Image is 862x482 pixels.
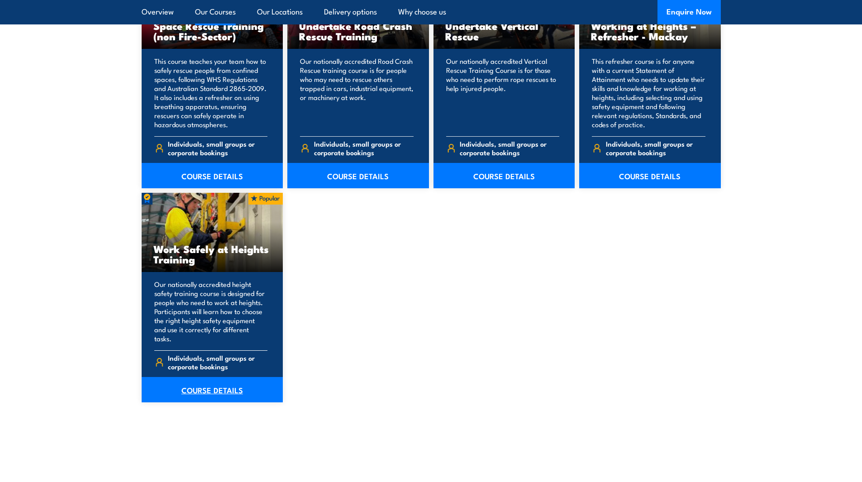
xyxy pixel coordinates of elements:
[460,139,559,157] span: Individuals, small groups or corporate bookings
[168,139,267,157] span: Individuals, small groups or corporate bookings
[433,163,575,188] a: COURSE DETAILS
[154,280,268,343] p: Our nationally accredited height safety training course is designed for people who need to work a...
[299,20,417,41] h3: Undertake Road Crash Rescue Training
[592,57,705,129] p: This refresher course is for anyone with a current Statement of Attainment who needs to update th...
[142,163,283,188] a: COURSE DETAILS
[314,139,414,157] span: Individuals, small groups or corporate bookings
[287,163,429,188] a: COURSE DETAILS
[153,243,271,264] h3: Work Safely at Heights Training
[154,57,268,129] p: This course teaches your team how to safely rescue people from confined spaces, following WHS Reg...
[591,20,709,41] h3: Working at Heights – Refresher - Mackay
[606,139,705,157] span: Individuals, small groups or corporate bookings
[446,57,560,129] p: Our nationally accredited Vertical Rescue Training Course is for those who need to perform rope r...
[300,57,414,129] p: Our nationally accredited Road Crash Rescue training course is for people who may need to rescue ...
[579,163,721,188] a: COURSE DETAILS
[142,377,283,402] a: COURSE DETAILS
[153,10,271,41] h3: Undertake Confined Space Rescue Training (non Fire-Sector)
[445,20,563,41] h3: Undertake Vertical Rescue
[168,353,267,371] span: Individuals, small groups or corporate bookings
